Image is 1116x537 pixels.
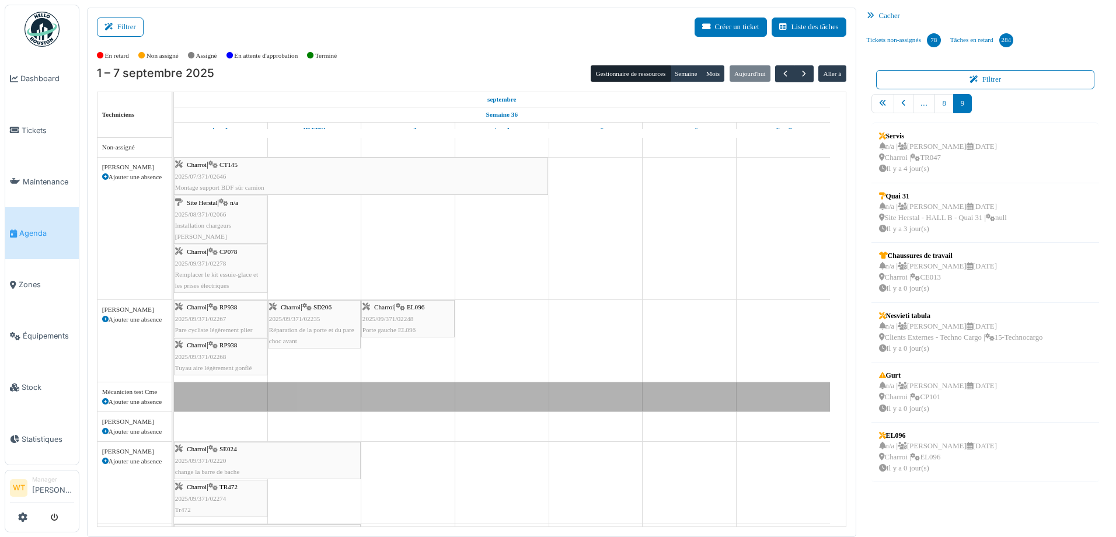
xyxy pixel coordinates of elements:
[269,302,360,347] div: |
[281,304,301,311] span: Charroi
[187,304,207,311] span: Charroi
[20,73,74,84] span: Dashboard
[22,382,74,393] span: Stock
[876,188,1010,238] a: Quai 31n/a |[PERSON_NAME][DATE] Site Herstal - HALL B - Quai 31 |nullIl y a 3 jour(s)
[23,330,74,341] span: Équipements
[102,142,167,152] div: Non-assigné
[876,308,1046,358] a: Nesvieti tabulan/a |[PERSON_NAME][DATE] Clients Externes - Techno Cargo |15-TechnocargoIl y a 0 j...
[219,445,237,452] span: SE024
[175,271,258,289] span: Remplacer le kit essuie-glace et les prises électriques
[187,445,207,452] span: Charroi
[862,8,1109,25] div: Cacher
[879,131,997,141] div: Servis
[32,475,74,484] div: Manager
[879,321,1043,355] div: n/a | [PERSON_NAME] [DATE] Clients Externes - Techno Cargo | 15-Technocargo Il y a 0 jour(s)
[175,468,240,475] span: change la barre de bache
[10,475,74,503] a: WT Manager[PERSON_NAME]
[396,123,419,137] a: 3 septembre 2025
[175,315,226,322] span: 2025/09/371/02267
[591,65,670,82] button: Gestionnaire de ressources
[196,51,217,61] label: Assigné
[269,315,320,322] span: 2025/09/371/02235
[10,479,27,497] li: WT
[818,65,846,82] button: Aller à
[407,304,424,311] span: EL096
[772,18,846,37] button: Liste des tâches
[102,305,167,315] div: [PERSON_NAME]
[102,427,167,437] div: Ajouter une absence
[879,370,997,381] div: Gurt
[362,326,416,333] span: Porte gauche EL096
[187,161,207,168] span: Charroi
[102,456,167,466] div: Ajouter une absence
[5,362,79,413] a: Stock
[102,397,167,407] div: Ajouter une absence
[879,250,997,261] div: Chaussures de travail
[999,33,1013,47] div: 284
[879,441,997,475] div: n/a | [PERSON_NAME] [DATE] Charroi | EL096 Il y a 0 jour(s)
[5,259,79,311] a: Zones
[913,94,936,113] a: …
[175,211,226,218] span: 2025/08/371/02066
[879,381,997,414] div: n/a | [PERSON_NAME] [DATE] Charroi | CP101 Il y a 0 jour(s)
[219,248,237,255] span: CP078
[187,199,218,206] span: Site Herstal
[879,311,1043,321] div: Nesvieti tabula
[102,315,167,325] div: Ajouter une absence
[175,222,231,240] span: Installation chargeurs [PERSON_NAME]
[175,495,226,502] span: 2025/09/371/02274
[491,123,512,137] a: 4 septembre 2025
[362,315,414,322] span: 2025/09/371/02248
[187,341,207,348] span: Charroi
[313,304,332,311] span: SD206
[876,247,1000,298] a: Chaussures de travailn/a |[PERSON_NAME][DATE] Charroi |CE013Il y a 0 jour(s)
[879,261,997,295] div: n/a | [PERSON_NAME] [DATE] Charroi | CE013 Il y a 0 jour(s)
[879,191,1007,201] div: Quai 31
[175,340,266,374] div: |
[5,413,79,465] a: Statistiques
[702,65,725,82] button: Mois
[483,107,521,122] a: Semaine 36
[5,53,79,104] a: Dashboard
[695,18,767,37] button: Créer un ticket
[22,434,74,445] span: Statistiques
[175,444,360,477] div: |
[876,128,1000,178] a: Servisn/a |[PERSON_NAME][DATE] Charroi |TR047Il y a 4 jour(s)
[362,302,454,336] div: |
[175,260,226,267] span: 2025/09/371/02278
[19,228,74,239] span: Agenda
[670,65,702,82] button: Semaine
[23,176,74,187] span: Maintenance
[175,353,226,360] span: 2025/09/371/02268
[234,51,298,61] label: En attente d'approbation
[147,51,179,61] label: Non assigné
[315,51,337,61] label: Terminé
[5,311,79,362] a: Équipements
[175,482,266,515] div: |
[175,326,253,333] span: Pare cycliste légèrement plier
[32,475,74,500] li: [PERSON_NAME]
[187,248,207,255] span: Charroi
[219,161,238,168] span: CT145
[175,159,547,193] div: |
[5,207,79,259] a: Agenda
[230,199,238,206] span: n/a
[862,25,946,56] a: Tickets non-assignés
[97,18,144,37] button: Filtrer
[879,430,997,441] div: EL096
[175,184,264,191] span: Montage support BDF sûr camion
[269,326,354,344] span: Réparation de la porte et du pare choc avant
[175,173,226,180] span: 2025/07/371/02646
[175,246,266,291] div: |
[219,341,237,348] span: RP938
[876,70,1095,89] button: Filtrer
[219,304,237,311] span: RP938
[102,447,167,456] div: [PERSON_NAME]
[175,506,191,513] span: Tr472
[5,104,79,156] a: Tickets
[772,123,795,137] a: 7 septembre 2025
[879,141,997,175] div: n/a | [PERSON_NAME] [DATE] Charroi | TR047 Il y a 4 jour(s)
[175,197,266,242] div: |
[105,51,129,61] label: En retard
